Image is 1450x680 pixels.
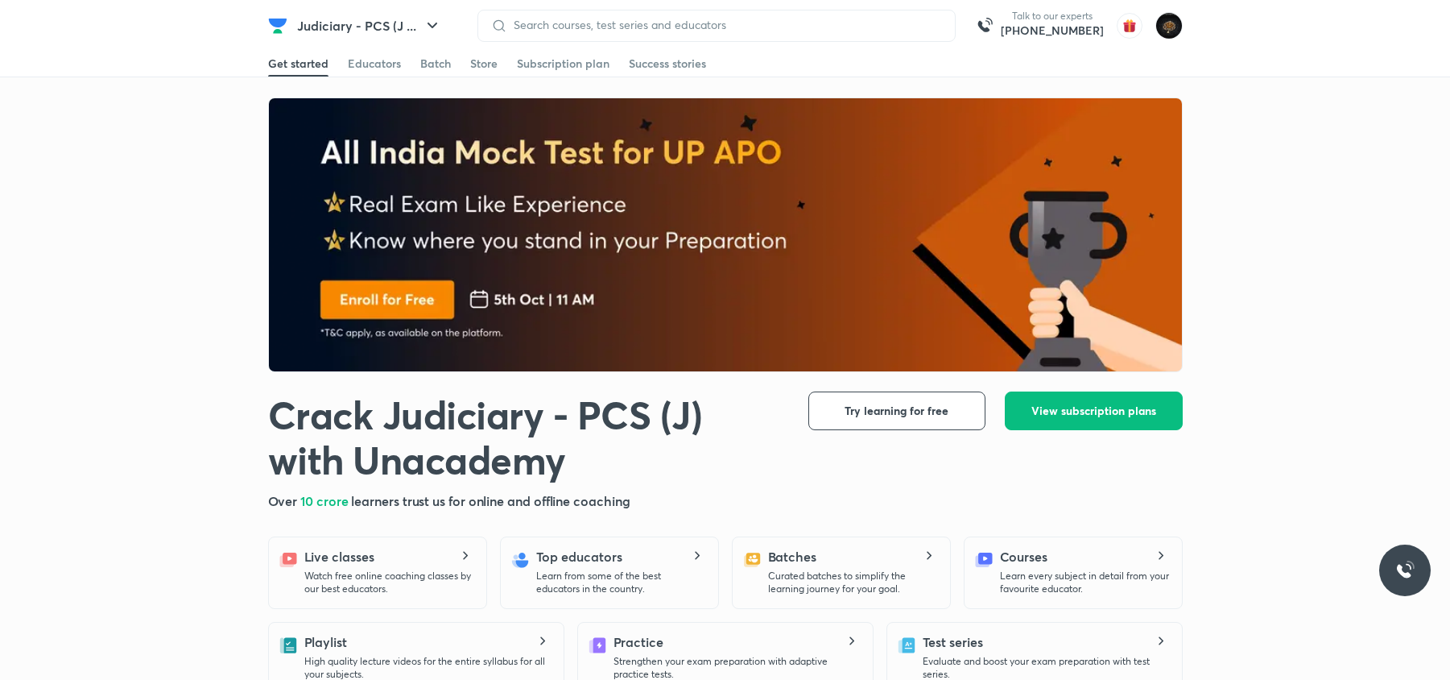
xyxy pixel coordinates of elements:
[923,632,983,652] h5: Test series
[629,51,706,77] a: Success stories
[1155,12,1183,39] img: abhishek kumar
[808,392,985,430] button: Try learning for free
[420,51,451,77] a: Batch
[845,403,948,419] span: Try learning for free
[470,56,498,72] div: Store
[287,10,452,42] button: Judiciary - PCS (J ...
[268,392,783,482] h1: Crack Judiciary - PCS (J) with Unacademy
[507,19,942,31] input: Search courses, test series and educators
[1117,13,1142,39] img: avatar
[536,547,622,566] h5: Top educators
[1000,570,1169,595] p: Learn every subject in detail from your favourite educator.
[613,632,663,652] h5: Practice
[768,570,937,595] p: Curated batches to simplify the learning journey for your goal.
[304,547,374,566] h5: Live classes
[348,56,401,72] div: Educators
[517,51,609,77] a: Subscription plan
[517,56,609,72] div: Subscription plan
[1000,547,1047,566] h5: Courses
[768,547,816,566] h5: Batches
[348,51,401,77] a: Educators
[304,570,473,595] p: Watch free online coaching classes by our best educators.
[1395,561,1415,580] img: ttu
[268,51,328,77] a: Get started
[470,51,498,77] a: Store
[1005,392,1183,430] button: View subscription plans
[300,492,351,509] span: 10 crore
[304,632,347,652] h5: Playlist
[536,570,705,595] p: Learn from some of the best educators in the country.
[268,56,328,72] div: Get started
[969,10,1001,42] img: call-us
[1031,403,1156,419] span: View subscription plans
[1001,23,1104,39] a: [PHONE_NUMBER]
[420,56,451,72] div: Batch
[629,56,706,72] div: Success stories
[1001,10,1104,23] p: Talk to our experts
[268,16,287,35] img: Company Logo
[268,492,301,509] span: Over
[351,492,630,509] span: learners trust us for online and offline coaching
